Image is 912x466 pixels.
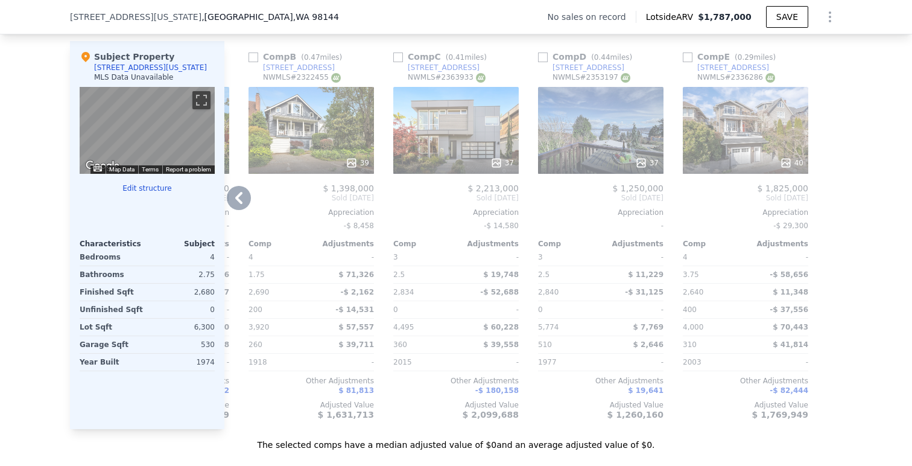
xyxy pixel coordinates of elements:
[538,63,624,72] a: [STREET_ADDRESS]
[770,386,808,395] span: -$ 82,444
[628,270,663,279] span: $ 11,229
[338,323,374,331] span: $ 57,557
[314,249,374,266] div: -
[249,51,347,63] div: Comp B
[393,340,407,349] span: 360
[475,386,519,395] span: -$ 180,158
[553,63,624,72] div: [STREET_ADDRESS]
[748,249,808,266] div: -
[697,72,775,83] div: NWMLS # 2336286
[263,72,341,83] div: NWMLS # 2322455
[553,72,630,83] div: NWMLS # 2353197
[538,253,543,261] span: 3
[683,63,769,72] a: [STREET_ADDRESS]
[683,193,808,203] span: Sold [DATE]
[484,222,519,230] span: -$ 14,580
[538,266,598,283] div: 2.5
[314,354,374,371] div: -
[538,217,663,234] div: -
[538,400,663,410] div: Adjusted Value
[304,53,320,62] span: 0.47
[408,72,486,83] div: NWMLS # 2363933
[408,63,480,72] div: [STREET_ADDRESS]
[538,51,637,63] div: Comp D
[483,323,519,331] span: $ 60,228
[249,239,311,249] div: Comp
[393,193,519,203] span: Sold [DATE]
[463,410,519,420] span: $ 2,099,688
[746,239,808,249] div: Adjustments
[83,158,122,174] img: Google
[633,323,663,331] span: $ 7,769
[683,208,808,217] div: Appreciation
[476,73,486,83] img: NWMLS Logo
[752,410,808,420] span: $ 1,769,949
[393,323,414,331] span: 4,495
[697,63,769,72] div: [STREET_ADDRESS]
[249,288,269,296] span: 2,690
[150,301,215,318] div: 0
[458,354,519,371] div: -
[338,340,374,349] span: $ 39,711
[318,410,374,420] span: $ 1,631,713
[538,376,663,386] div: Other Adjustments
[683,340,697,349] span: 310
[249,376,374,386] div: Other Adjustments
[80,266,145,283] div: Bathrooms
[393,288,414,296] span: 2,834
[293,12,339,22] span: , WA 98144
[683,239,746,249] div: Comp
[766,6,808,28] button: SAVE
[80,319,145,336] div: Lot Sqft
[538,288,559,296] span: 2,840
[80,249,145,266] div: Bedrooms
[249,354,309,371] div: 1918
[192,91,211,109] button: Toggle fullscreen view
[607,410,663,420] span: $ 1,260,160
[263,63,335,72] div: [STREET_ADDRESS]
[683,354,743,371] div: 2003
[483,270,519,279] span: $ 19,748
[323,184,374,193] span: $ 1,398,000
[621,73,630,83] img: NWMLS Logo
[818,5,842,29] button: Show Options
[338,386,374,395] span: $ 81,813
[393,376,519,386] div: Other Adjustments
[346,157,369,169] div: 39
[338,270,374,279] span: $ 71,326
[296,53,347,62] span: ( miles)
[628,386,663,395] span: $ 19,641
[147,239,215,249] div: Subject
[538,239,601,249] div: Comp
[773,323,808,331] span: $ 70,443
[393,208,519,217] div: Appreciation
[331,73,341,83] img: NWMLS Logo
[683,376,808,386] div: Other Adjustments
[458,249,519,266] div: -
[393,400,519,410] div: Adjusted Value
[538,354,598,371] div: 1977
[393,305,398,314] span: 0
[683,323,703,331] span: 4,000
[548,11,636,23] div: No sales on record
[70,429,842,451] div: The selected comps have a median adjusted value of $0 and an average adjusted value of $0 .
[770,305,808,314] span: -$ 37,556
[201,11,339,23] span: , [GEOGRAPHIC_DATA]
[80,354,145,371] div: Year Built
[738,53,754,62] span: 0.29
[683,266,743,283] div: 3.75
[683,51,781,63] div: Comp E
[633,340,663,349] span: $ 2,646
[249,323,269,331] span: 3,920
[393,354,454,371] div: 2015
[594,53,610,62] span: 0.44
[80,184,215,193] button: Edit structure
[166,166,211,173] a: Report a problem
[773,222,808,230] span: -$ 29,300
[773,288,808,296] span: $ 11,348
[109,165,135,174] button: Map Data
[490,157,514,169] div: 37
[93,166,102,171] button: Keyboard shortcuts
[80,51,174,63] div: Subject Property
[456,239,519,249] div: Adjustments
